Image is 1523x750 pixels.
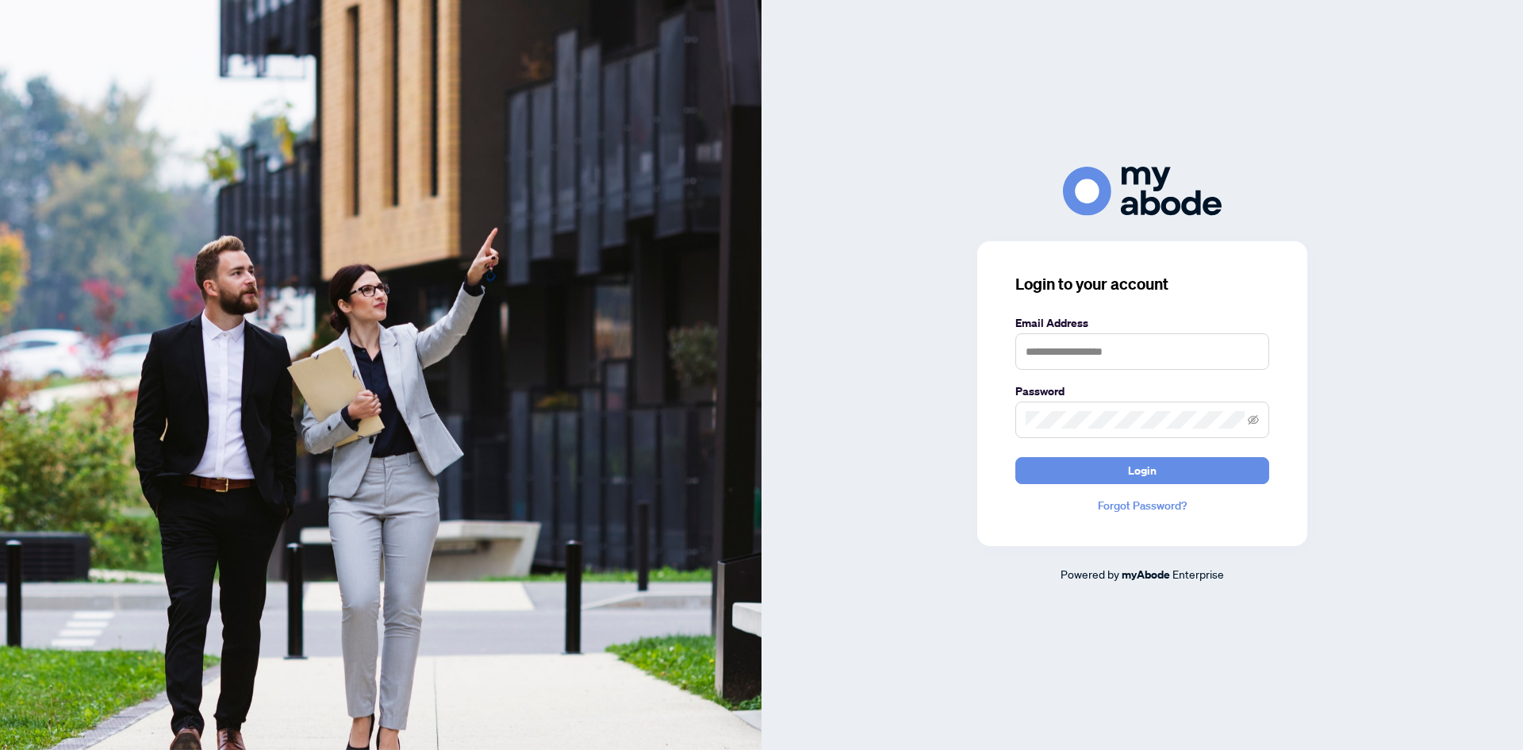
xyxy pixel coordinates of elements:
span: Login [1128,458,1157,483]
h3: Login to your account [1015,273,1269,295]
span: Powered by [1061,567,1119,581]
a: myAbode [1122,566,1170,583]
span: eye-invisible [1248,414,1259,425]
label: Password [1015,383,1269,400]
img: ma-logo [1063,167,1222,215]
span: Enterprise [1172,567,1224,581]
a: Forgot Password? [1015,497,1269,514]
button: Login [1015,457,1269,484]
label: Email Address [1015,314,1269,332]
